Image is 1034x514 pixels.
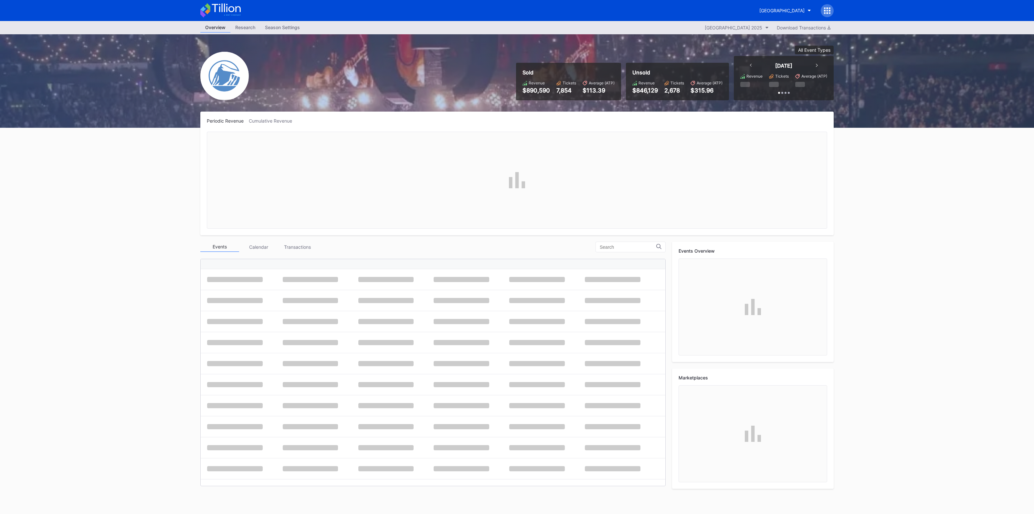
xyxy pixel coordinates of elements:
div: [GEOGRAPHIC_DATA] [759,8,805,13]
div: [GEOGRAPHIC_DATA] 2025 [705,25,762,30]
div: Tickets [775,74,789,79]
a: Season Settings [260,23,305,33]
a: Research [230,23,260,33]
div: 2,678 [664,87,684,94]
div: Sold [522,69,615,76]
button: [GEOGRAPHIC_DATA] [754,5,816,16]
div: All Event Types [798,47,830,53]
div: Revenue [529,81,545,85]
div: $315.96 [691,87,723,94]
div: Transactions [278,242,317,252]
a: Overview [200,23,230,33]
img: Devils-Logo.png [200,52,249,100]
div: Tickets [563,81,576,85]
div: Season Settings [260,23,305,32]
button: All Event Types [795,46,834,54]
div: Revenue [746,74,763,79]
div: $846,129 [632,87,658,94]
div: Research [230,23,260,32]
div: $890,590 [522,87,550,94]
div: Calendar [239,242,278,252]
div: Average (ATP) [589,81,615,85]
div: Periodic Revenue [207,118,249,124]
button: Download Transactions [774,23,834,32]
div: Average (ATP) [801,74,827,79]
div: Download Transactions [777,25,830,30]
div: $113.39 [583,87,615,94]
input: Search [600,245,656,250]
div: Unsold [632,69,723,76]
div: [DATE] [775,62,792,69]
div: Tickets [670,81,684,85]
div: 7,854 [556,87,576,94]
div: Cumulative Revenue [249,118,297,124]
div: Revenue [638,81,655,85]
div: Events Overview [679,248,827,254]
div: Average (ATP) [697,81,723,85]
div: Marketplaces [679,375,827,380]
div: Events [200,242,239,252]
button: [GEOGRAPHIC_DATA] 2025 [702,23,772,32]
